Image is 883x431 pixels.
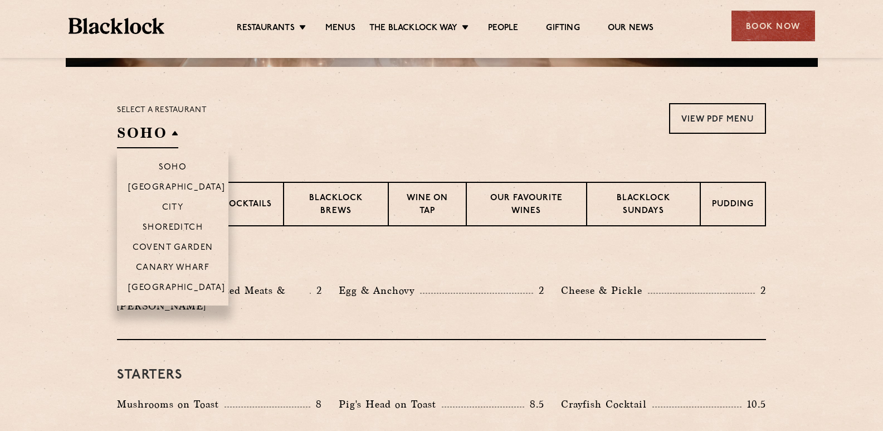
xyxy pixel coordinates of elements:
h2: SOHO [117,123,178,148]
p: Shoreditch [143,223,203,234]
p: City [162,203,184,214]
p: 10.5 [741,397,766,411]
a: People [488,23,518,35]
p: Mushrooms on Toast [117,396,225,412]
div: Book Now [731,11,815,41]
p: 8.5 [524,397,544,411]
a: Gifting [546,23,579,35]
p: Cocktails [222,198,272,212]
p: Soho [159,163,187,174]
p: Select a restaurant [117,103,207,118]
a: The Blacklock Way [369,23,457,35]
p: Blacklock Brews [295,192,377,219]
a: View PDF Menu [669,103,766,134]
p: 2 [755,283,766,298]
p: Wine on Tap [400,192,455,219]
a: Our News [608,23,654,35]
p: [GEOGRAPHIC_DATA] [128,283,226,294]
p: Our favourite wines [478,192,574,219]
p: Pudding [712,198,754,212]
p: Pig's Head on Toast [339,396,442,412]
p: Canary Wharf [136,263,209,274]
p: 2 [533,283,544,298]
p: 8 [310,397,322,411]
p: Blacklock Sundays [598,192,689,219]
p: [GEOGRAPHIC_DATA] [128,183,226,194]
a: Restaurants [237,23,295,35]
a: Menus [325,23,355,35]
p: Egg & Anchovy [339,283,420,298]
p: Crayfish Cocktail [561,396,652,412]
h3: Starters [117,368,766,382]
p: Covent Garden [133,243,213,254]
img: BL_Textured_Logo-footer-cropped.svg [69,18,165,34]
p: 2 [311,283,322,298]
p: Cheese & Pickle [561,283,648,298]
h3: Pre Chop Bites [117,254,766,269]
